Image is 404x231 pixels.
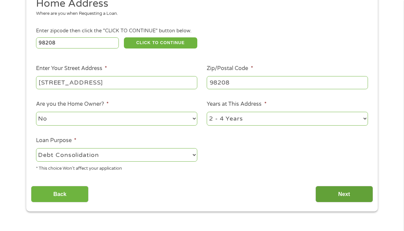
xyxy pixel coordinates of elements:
[36,76,197,89] input: 1 Main Street
[36,37,119,49] input: Enter Zipcode (e.g 01510)
[36,27,368,35] div: Enter zipcode then click the "CLICK TO CONTINUE" button below.
[36,163,197,172] div: * This choice Won’t affect your application
[36,137,76,144] label: Loan Purpose
[31,186,89,202] input: Back
[207,101,266,108] label: Years at This Address
[36,10,363,17] div: Where are you when Requesting a Loan.
[124,37,197,49] button: CLICK TO CONTINUE
[315,186,373,202] input: Next
[36,65,107,72] label: Enter Your Street Address
[207,65,253,72] label: Zip/Postal Code
[36,101,109,108] label: Are you the Home Owner?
